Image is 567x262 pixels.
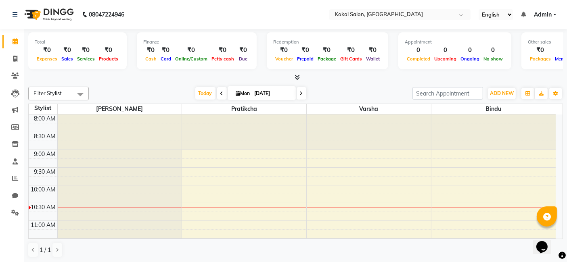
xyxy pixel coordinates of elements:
span: Ongoing [458,56,481,62]
div: 10:30 AM [29,203,57,212]
div: ₹0 [273,46,295,55]
div: 9:00 AM [33,150,57,158]
span: Due [237,56,249,62]
div: 10:00 AM [29,185,57,194]
span: Filter Stylist [33,90,62,96]
img: logo [21,3,76,26]
span: Varsha [307,104,431,114]
span: Gift Cards [338,56,364,62]
span: ADD NEW [490,90,514,96]
div: ₹0 [159,46,173,55]
span: Products [97,56,120,62]
iframe: chat widget [533,230,559,254]
button: ADD NEW [488,88,516,99]
div: ₹0 [173,46,209,55]
div: Stylist [29,104,57,112]
div: ₹0 [364,46,382,55]
span: Services [75,56,97,62]
span: 1 / 1 [40,246,51,254]
div: 11:00 AM [29,221,57,229]
b: 08047224946 [89,3,124,26]
span: Online/Custom [173,56,209,62]
div: 11:30 AM [29,239,57,247]
div: ₹0 [295,46,316,55]
div: ₹0 [209,46,236,55]
div: ₹0 [97,46,120,55]
span: No show [481,56,505,62]
span: Prepaid [295,56,316,62]
div: 8:30 AM [33,132,57,141]
div: ₹0 [338,46,364,55]
div: Total [35,39,120,46]
div: 9:30 AM [33,168,57,176]
span: Wallet [364,56,382,62]
span: Pratikcha [182,104,306,114]
div: 8:00 AM [33,114,57,123]
span: Today [195,87,216,100]
span: Card [159,56,173,62]
span: Package [316,56,338,62]
div: ₹0 [316,46,338,55]
div: Redemption [273,39,382,46]
span: Cash [143,56,159,62]
span: Bindu [431,104,556,114]
div: 0 [432,46,458,55]
div: ₹0 [35,46,59,55]
div: Appointment [405,39,505,46]
span: Mon [234,90,252,96]
input: 2025-09-01 [252,87,293,100]
input: Search Appointment [412,87,483,100]
div: ₹0 [59,46,75,55]
span: Expenses [35,56,59,62]
div: ₹0 [143,46,159,55]
span: Petty cash [209,56,236,62]
span: [PERSON_NAME] [58,104,182,114]
span: Voucher [273,56,295,62]
div: Finance [143,39,250,46]
div: 0 [458,46,481,55]
span: Sales [59,56,75,62]
div: 0 [405,46,432,55]
span: Completed [405,56,432,62]
span: Packages [528,56,553,62]
div: 0 [481,46,505,55]
div: ₹0 [75,46,97,55]
div: ₹0 [528,46,553,55]
span: Upcoming [432,56,458,62]
span: Admin [534,10,552,19]
div: ₹0 [236,46,250,55]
